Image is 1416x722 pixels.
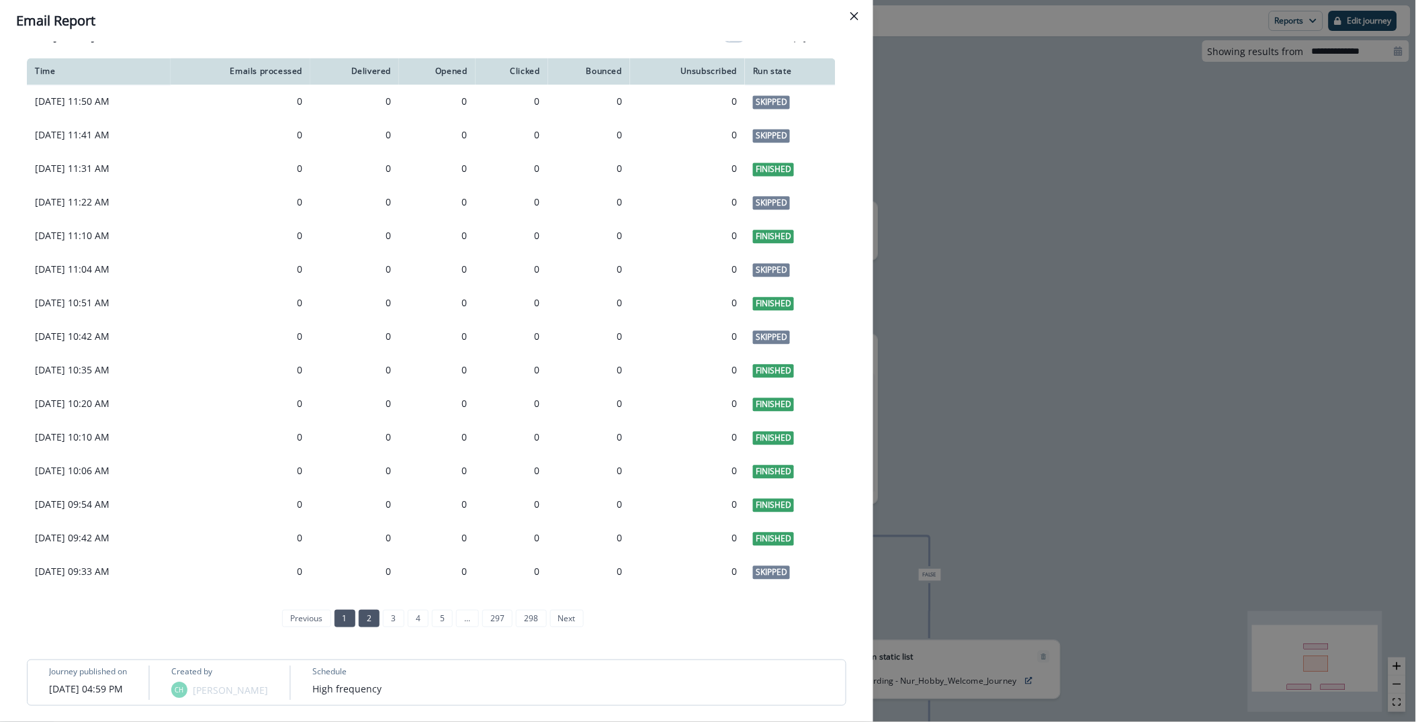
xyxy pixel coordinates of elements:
[179,66,302,77] div: Emails processed
[638,531,737,545] div: 0
[484,128,540,142] div: 0
[753,431,794,445] span: Finished
[35,195,163,209] p: [DATE] 11:22 AM
[335,610,355,627] a: Page 1 is your current page
[484,330,540,343] div: 0
[49,682,123,696] p: [DATE] 04:59 PM
[35,128,163,142] p: [DATE] 11:41 AM
[407,498,467,511] div: 0
[35,565,163,578] p: [DATE] 09:33 AM
[407,263,467,276] div: 0
[753,196,790,210] span: Skipped
[318,95,391,108] div: 0
[484,397,540,410] div: 0
[753,163,794,176] span: Finished
[318,431,391,444] div: 0
[638,464,737,478] div: 0
[179,263,302,276] div: 0
[408,610,429,627] a: Page 4
[556,128,622,142] div: 0
[753,95,790,109] span: Skipped
[484,296,540,310] div: 0
[753,330,790,344] span: Skipped
[432,610,453,627] a: Page 5
[556,229,622,242] div: 0
[556,263,622,276] div: 0
[179,162,302,175] div: 0
[35,531,163,545] p: [DATE] 09:42 AM
[407,66,467,77] div: Opened
[35,66,163,77] div: Time
[407,162,467,175] div: 0
[556,330,622,343] div: 0
[638,296,737,310] div: 0
[35,162,163,175] p: [DATE] 11:31 AM
[753,465,794,478] span: Finished
[556,531,622,545] div: 0
[484,95,540,108] div: 0
[753,364,794,377] span: Finished
[318,66,391,77] div: Delivered
[484,263,540,276] div: 0
[318,531,391,545] div: 0
[179,431,302,444] div: 0
[638,363,737,377] div: 0
[383,610,404,627] a: Page 3
[482,610,513,627] a: Page 297
[175,687,184,694] div: Chelsea Halliday
[556,464,622,478] div: 0
[179,95,302,108] div: 0
[359,610,380,627] a: Page 2
[193,683,268,697] p: [PERSON_NAME]
[16,11,857,31] div: Email Report
[638,565,737,578] div: 0
[312,666,347,678] p: Schedule
[179,565,302,578] div: 0
[35,464,163,478] p: [DATE] 10:06 AM
[179,128,302,142] div: 0
[407,464,467,478] div: 0
[484,229,540,242] div: 0
[35,431,163,444] p: [DATE] 10:10 AM
[638,263,737,276] div: 0
[318,565,391,578] div: 0
[456,610,478,627] a: Jump forward
[638,229,737,242] div: 0
[35,330,163,343] p: [DATE] 10:42 AM
[179,296,302,310] div: 0
[753,230,794,243] span: Finished
[556,95,622,108] div: 0
[318,363,391,377] div: 0
[556,397,622,410] div: 0
[179,498,302,511] div: 0
[35,263,163,276] p: [DATE] 11:04 AM
[556,162,622,175] div: 0
[407,229,467,242] div: 0
[279,610,584,627] ul: Pagination
[753,263,790,277] span: Skipped
[638,95,737,108] div: 0
[516,610,546,627] a: Page 298
[318,128,391,142] div: 0
[407,128,467,142] div: 0
[318,162,391,175] div: 0
[484,531,540,545] div: 0
[556,195,622,209] div: 0
[49,666,127,678] p: Journey published on
[556,66,622,77] div: Bounced
[550,610,584,627] a: Next page
[638,431,737,444] div: 0
[179,531,302,545] div: 0
[35,296,163,310] p: [DATE] 10:51 AM
[556,565,622,578] div: 0
[179,397,302,410] div: 0
[638,66,737,77] div: Unsubscribed
[753,297,794,310] span: Finished
[407,431,467,444] div: 0
[638,498,737,511] div: 0
[484,363,540,377] div: 0
[484,66,540,77] div: Clicked
[638,162,737,175] div: 0
[318,397,391,410] div: 0
[179,195,302,209] div: 0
